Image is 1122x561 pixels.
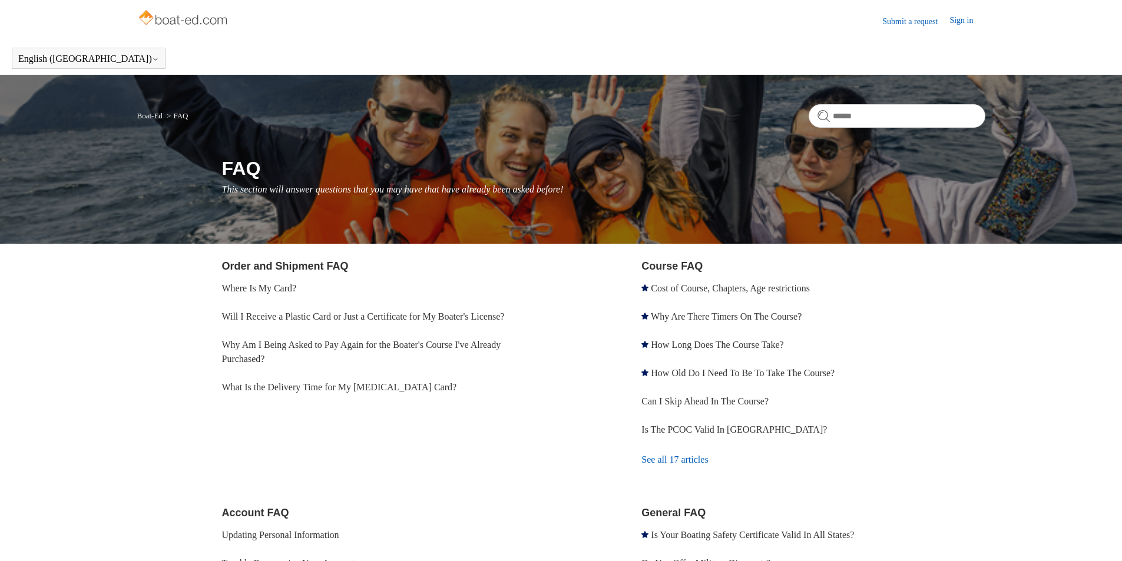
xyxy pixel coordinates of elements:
img: Boat-Ed Help Center home page [137,7,231,31]
a: Cost of Course, Chapters, Age restrictions [651,283,810,293]
a: Is Your Boating Safety Certificate Valid In All States? [651,530,854,540]
a: Why Am I Being Asked to Pay Again for the Boater's Course I've Already Purchased? [222,340,501,364]
svg: Promoted article [641,369,648,376]
a: What Is the Delivery Time for My [MEDICAL_DATA] Card? [222,382,457,392]
a: See all 17 articles [641,444,985,476]
button: English ([GEOGRAPHIC_DATA]) [18,54,159,64]
svg: Promoted article [641,313,648,320]
a: Course FAQ [641,260,703,272]
a: Why Are There Timers On The Course? [651,311,802,321]
a: Updating Personal Information [222,530,339,540]
a: How Long Does The Course Take? [651,340,783,350]
div: Live chat [1083,522,1113,552]
svg: Promoted article [641,531,648,538]
a: Account FAQ [222,507,289,519]
a: Submit a request [882,15,949,28]
a: Will I Receive a Plastic Card or Just a Certificate for My Boater's License? [222,311,505,321]
li: Boat-Ed [137,111,165,120]
p: This section will answer questions that you may have that have already been asked before! [222,182,985,197]
a: Where Is My Card? [222,283,297,293]
a: General FAQ [641,507,706,519]
svg: Promoted article [641,284,648,291]
svg: Promoted article [641,341,648,348]
a: How Old Do I Need To Be To Take The Course? [651,368,835,378]
a: Boat-Ed [137,111,163,120]
a: Is The PCOC Valid In [GEOGRAPHIC_DATA]? [641,424,827,434]
a: Order and Shipment FAQ [222,260,349,272]
a: Sign in [949,14,985,28]
input: Search [809,104,985,128]
a: Can I Skip Ahead In The Course? [641,396,769,406]
li: FAQ [164,111,188,120]
h1: FAQ [222,154,985,182]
